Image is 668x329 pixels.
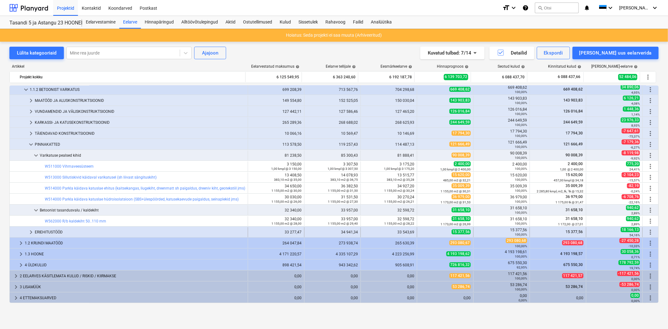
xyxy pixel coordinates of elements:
[449,273,471,278] span: 117 421,56
[476,272,527,280] div: 117 421,56
[35,118,245,128] div: KARKASSI- JA KATUSEKONSTRUKTSIOONID
[349,16,367,29] div: Failid
[367,16,396,29] a: Analüütika
[515,255,527,258] small: 100,00%
[565,195,583,199] span: 36 979,00
[384,189,414,192] small: 1 155,00 m2 @ 30,24
[557,74,581,80] span: 6 088 437,66
[35,128,245,138] div: TÄIENDAVAD KONSTRUKTSIOONID
[45,186,245,191] a: W514000 Parkla käidava katuslae ehitus (kaitsekangas, liugekiht, dreenmatt sh paigaldus, dreeniv ...
[626,216,640,221] span: 940,62
[449,87,471,92] span: 669 408,62
[629,201,640,204] small: -22,16%
[515,233,527,236] small: 100,00%
[363,87,414,92] div: 704 298,68
[363,142,414,147] div: 114 487,13
[449,262,471,267] span: 726 816,32
[537,190,583,193] small: 2 285,80 kmpl, m2, tk, ´tk @ 15,32
[363,252,414,256] div: 4 223 256,99
[565,208,583,212] span: 31 658,10
[363,184,414,193] div: 34 927,20
[647,250,654,258] span: Rohkem tegevusi
[272,189,302,192] small: 1 155,00 m2 @ 30,00
[9,20,75,26] div: Tasandi 5 ja Astangu 23 HOONED ja ÜLDKULUD//MAATÖÖD ja VARJUALUNE (2101647//2101812)
[449,98,471,103] span: 143 903,83
[515,244,527,248] small: 100,00%
[251,142,302,147] div: 113 578,50
[12,272,20,280] span: keyboard_arrow_right
[272,222,302,225] small: 1 155,00 m2 @ 28,00
[647,185,654,192] span: Rohkem tegevusi
[498,64,525,69] div: Seotud kulud
[629,244,640,248] small: -10,33%
[251,274,302,278] div: 0,00
[515,178,527,181] small: 100,00%
[576,65,581,69] span: help
[520,65,525,69] span: help
[27,141,35,148] span: keyboard_arrow_down
[141,16,178,29] a: Hinnapäringud
[17,239,25,247] span: keyboard_arrow_right
[476,129,527,138] div: 17 794,30
[251,252,302,256] div: 4 171 220,57
[563,263,583,267] span: 675 550,30
[351,65,356,69] span: help
[633,65,638,69] span: help
[621,249,640,254] span: 30 058,36
[449,142,471,147] span: 121 666,49
[476,250,527,258] div: 4 193 198,61
[622,194,640,199] span: -6 708,76
[251,109,302,114] div: 127 442,11
[307,195,358,204] div: 31 531,50
[565,153,583,157] span: 90 008,39
[476,85,527,94] div: 669 408,62
[619,260,640,265] span: 178 792,59
[476,173,527,182] div: 15 620,00
[647,163,654,170] span: Rohkem tegevusi
[32,206,40,214] span: keyboard_arrow_down
[35,139,245,149] div: PINNAKATTED
[579,49,652,57] div: [PERSON_NAME] uus eelarverida
[647,239,654,247] span: Rohkem tegevusi
[449,240,471,245] span: 293 080,67
[328,189,358,192] small: 1 155,00 m2 @ 31,50
[452,194,471,199] span: 36 979,00
[27,130,35,137] span: keyboard_arrow_right
[222,16,239,29] a: Aktid
[591,64,638,69] div: [PERSON_NAME]-eelarve
[558,222,583,226] small: 1 172,00 @ 27,01
[515,101,527,105] small: 100,00%
[35,227,245,237] div: ERIEHITUSTÖÖD
[194,47,226,59] button: Ajajoon
[363,162,414,171] div: 3 175,20
[307,184,358,193] div: 36 382,50
[630,190,640,193] small: -0,24%
[25,238,245,248] div: 1.2 KRUNDI MAATÖÖD
[515,112,527,116] small: 100,00%
[119,16,141,29] div: Eelarve
[647,261,654,269] span: Rohkem tegevusi
[562,240,583,245] span: 293 080,68
[363,217,414,226] div: 32 598,72
[452,216,471,221] span: 31 658,10
[40,205,245,215] div: Betoonist tasandusvalu / kaldekiht
[629,233,640,237] small: 54,16%
[178,16,222,29] div: Alltöövõtulepingud
[630,146,640,149] small: -6,27%
[572,47,659,59] button: [PERSON_NAME] uus eelarverida
[330,178,358,181] small: 383,10 m2 @ 36,75
[515,134,527,138] small: 100,00%
[202,49,218,57] div: Ajajoon
[565,184,583,188] span: 35 009,39
[548,64,581,69] div: Kinnitatud kulud
[517,266,527,269] small: 92,95%
[307,173,358,182] div: 14 078,93
[307,87,358,92] div: 713 567,76
[506,238,527,243] span: 293 080,68
[647,152,654,159] span: Rohkem tegevusi
[647,119,654,126] span: Rohkem tegevusi
[322,16,349,29] div: Rahavoog
[384,222,414,225] small: 1 155,00 m2 @ 28,22
[363,263,414,267] div: 905 608,91
[363,241,414,245] div: 265 630,39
